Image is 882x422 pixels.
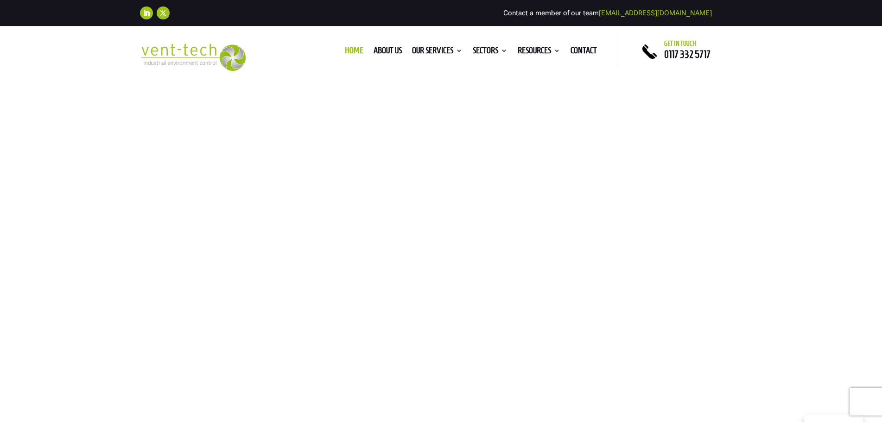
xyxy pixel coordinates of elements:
[571,47,597,57] a: Contact
[503,9,712,17] span: Contact a member of our team
[140,6,153,19] a: Follow on LinkedIn
[664,40,696,47] span: Get in touch
[140,44,246,71] img: 2023-09-27T08_35_16.549ZVENT-TECH---Clear-background
[599,9,712,17] a: [EMAIL_ADDRESS][DOMAIN_NAME]
[374,47,402,57] a: About us
[157,6,170,19] a: Follow on X
[473,47,508,57] a: Sectors
[518,47,560,57] a: Resources
[412,47,463,57] a: Our Services
[345,47,363,57] a: Home
[664,49,711,60] a: 0117 332 5717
